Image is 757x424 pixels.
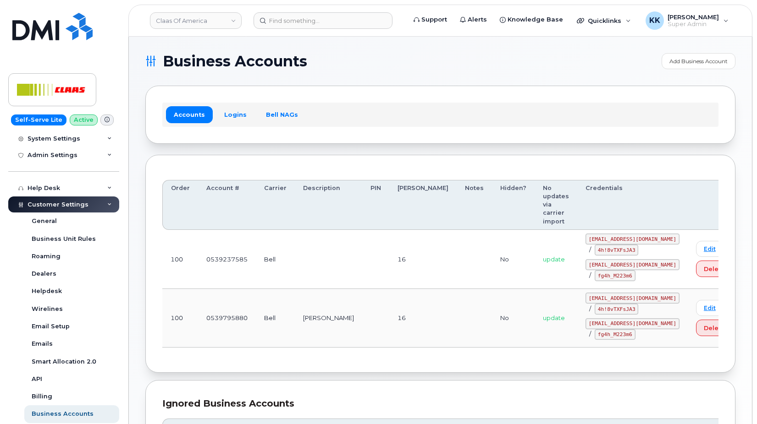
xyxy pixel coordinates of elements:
[704,324,725,332] span: Delete
[696,320,733,336] button: Delete
[258,106,306,123] a: Bell NAGs
[362,180,389,230] th: PIN
[389,230,457,289] td: 16
[577,180,688,230] th: Credentials
[589,330,591,337] span: /
[492,289,535,348] td: No
[586,293,680,304] code: [EMAIL_ADDRESS][DOMAIN_NAME]
[389,289,457,348] td: 16
[163,54,307,68] span: Business Accounts
[198,180,256,230] th: Account #
[162,230,198,289] td: 100
[492,180,535,230] th: Hidden?
[543,255,565,263] span: update
[595,304,638,315] code: 4h!8vTXFsJA3
[162,397,718,410] div: Ignored Business Accounts
[696,241,724,257] a: Edit
[457,180,492,230] th: Notes
[492,230,535,289] td: No
[595,270,635,281] code: fg4h_M223m6
[589,246,591,253] span: /
[589,305,591,312] span: /
[595,245,638,255] code: 4h!8vTXFsJA3
[696,261,733,277] button: Delete
[198,289,256,348] td: 0539795880
[216,106,254,123] a: Logins
[256,289,295,348] td: Bell
[586,259,680,270] code: [EMAIL_ADDRESS][DOMAIN_NAME]
[586,318,680,329] code: [EMAIL_ADDRESS][DOMAIN_NAME]
[389,180,457,230] th: [PERSON_NAME]
[198,230,256,289] td: 0539237585
[295,180,362,230] th: Description
[704,265,725,273] span: Delete
[662,53,735,69] a: Add Business Account
[256,180,295,230] th: Carrier
[256,230,295,289] td: Bell
[543,314,565,321] span: update
[535,180,577,230] th: No updates via carrier import
[586,234,680,245] code: [EMAIL_ADDRESS][DOMAIN_NAME]
[162,180,198,230] th: Order
[162,289,198,348] td: 100
[696,300,724,316] a: Edit
[295,289,362,348] td: [PERSON_NAME]
[166,106,213,123] a: Accounts
[595,329,635,340] code: fg4h_M223m6
[589,272,591,279] span: /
